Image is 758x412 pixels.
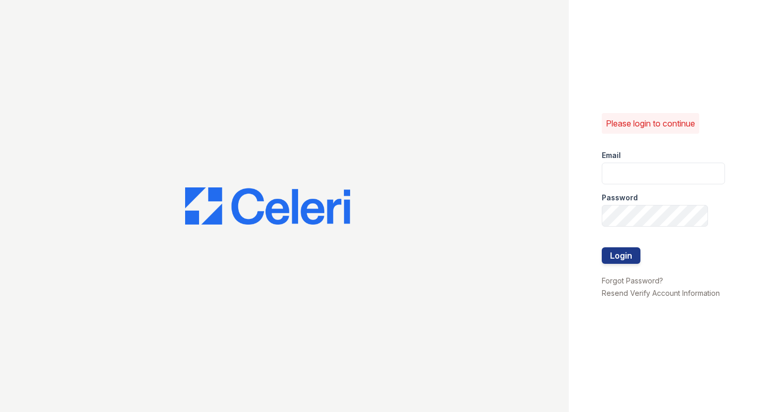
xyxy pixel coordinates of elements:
[185,187,350,225] img: CE_Logo_Blue-a8612792a0a2168367f1c8372b55b34899dd931a85d93a1a3d3e32e68fde9ad4.png
[602,276,663,285] a: Forgot Password?
[602,247,640,264] button: Login
[602,193,638,203] label: Password
[602,150,621,161] label: Email
[606,117,695,130] p: Please login to continue
[602,289,720,297] a: Resend Verify Account Information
